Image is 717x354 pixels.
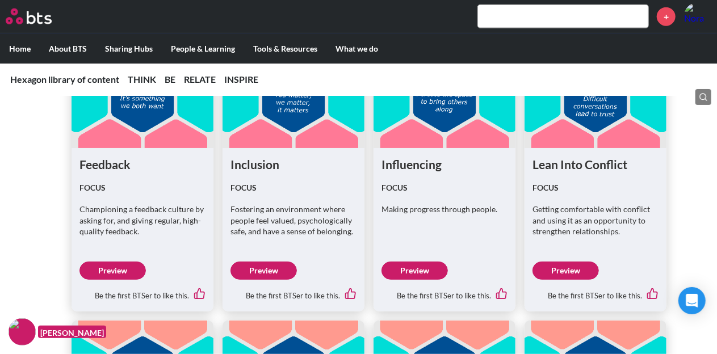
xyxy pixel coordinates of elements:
[657,7,676,26] a: +
[230,156,357,172] h1: Inclusion
[532,204,659,237] p: Getting comfortable with conflict and using it as an opportunity to strengthen relationships.
[532,156,659,172] h1: Lean Into Conflict
[326,34,387,64] label: What we do
[79,156,206,172] h1: Feedback
[381,204,508,215] p: Making progress through people.
[684,3,711,30] img: Nora Baum
[162,34,244,64] label: People & Learning
[532,183,559,192] strong: FOCUS
[230,280,357,304] div: Be the first BTSer to like this.
[230,262,297,280] a: Preview
[6,9,73,24] a: Go home
[9,318,36,345] img: F
[381,280,508,304] div: Be the first BTSer to like this.
[79,262,146,280] a: Preview
[532,280,659,304] div: Be the first BTSer to like this.
[381,262,448,280] a: Preview
[224,74,258,85] a: INSPIRE
[96,34,162,64] label: Sharing Hubs
[79,280,206,304] div: Be the first BTSer to like this.
[128,74,156,85] a: THINK
[40,34,96,64] label: About BTS
[10,74,119,85] a: Hexagon library of content
[230,204,357,237] p: Fostering an environment where people feel valued, psychologically safe, and have a sense of belo...
[165,74,175,85] a: BE
[244,34,326,64] label: Tools & Resources
[381,183,408,192] strong: FOCUS
[38,326,106,339] figcaption: [PERSON_NAME]
[684,3,711,30] a: Profile
[79,204,206,237] p: Championing a feedback culture by asking for, and giving regular, high-quality feedback.
[678,287,706,314] div: Open Intercom Messenger
[79,183,106,192] strong: FOCUS
[230,183,257,192] strong: FOCUS
[6,9,52,24] img: BTS Logo
[184,74,216,85] a: RELATE
[381,156,508,172] h1: Influencing
[532,262,599,280] a: Preview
